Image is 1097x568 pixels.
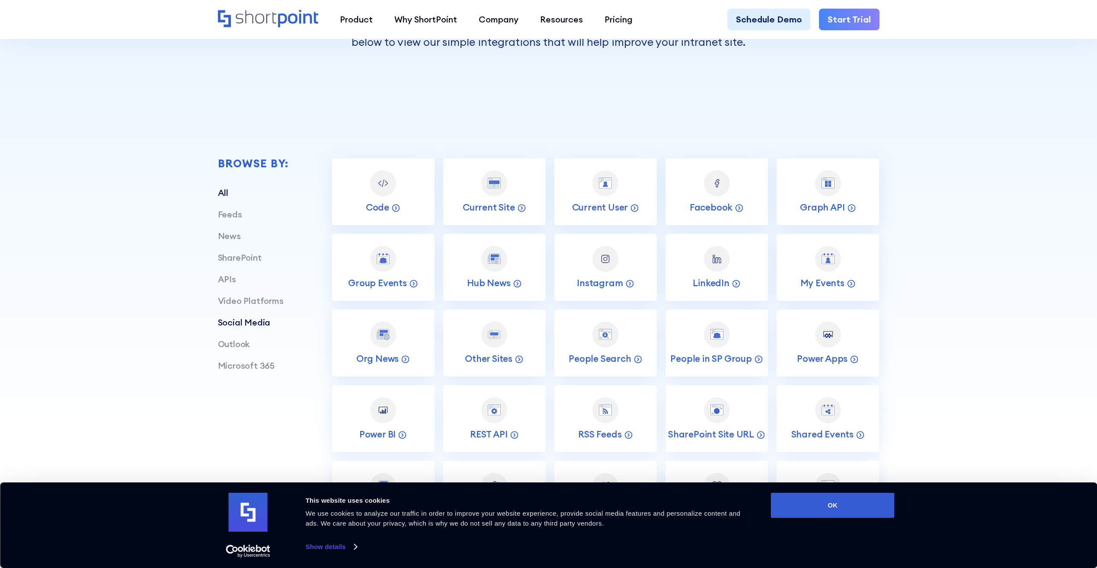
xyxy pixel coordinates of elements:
a: Product [329,9,384,30]
span: We use cookies to analyze our traffic in order to improve your website experience, provide social... [306,510,741,527]
a: Microsoft 365 [218,360,275,371]
img: Site News [377,480,390,491]
a: Viva EngageViva Engage [665,461,768,528]
a: All [218,187,228,198]
div: This website uses cookies [306,495,752,506]
img: Org News [377,329,390,340]
a: Social Media [218,317,271,328]
a: Why ShortPoint [384,9,468,30]
a: Shared EventsShared Events [777,385,879,452]
p: Shared Events [791,428,854,440]
button: OK [771,493,895,518]
img: Teams [488,479,501,492]
img: Viva Engage [710,479,723,492]
img: LinkedIn [710,252,723,265]
p: Code [366,201,389,213]
p: SharePoint Site URL [668,428,754,440]
a: Web Service (XML)Web Service (XML) [777,461,879,528]
div: Resources [540,13,583,26]
div: Product [340,13,373,26]
a: REST APIREST API [443,385,546,452]
a: Vimeo VideoVimeo Video [554,461,657,528]
img: Other Sites [488,330,501,338]
a: Start Trial [819,9,880,30]
p: Current Site [463,201,515,213]
img: Power Apps [822,328,835,341]
a: Show details [306,540,357,553]
img: Web Service (XML) [822,480,835,491]
a: Other SitesOther Sites [443,310,546,377]
p: Org News [356,353,399,364]
a: Pricing [594,9,643,30]
p: REST API [470,428,507,440]
a: Current SiteCurrent Site [443,158,546,225]
a: People SearchPeople Search [554,310,657,377]
a: Graph APIGraph API [777,158,879,225]
p: Power BI [359,428,396,440]
img: Current Site [488,178,501,188]
img: Hub News [488,253,501,264]
a: Schedule Demo [727,9,810,30]
a: Group EventsGroup Events [332,234,435,301]
img: Facebook [710,177,723,190]
a: Video Platforms [218,295,284,306]
img: Shared Events [822,405,835,415]
p: Other Sites [465,353,512,364]
p: RSS Feeds [578,428,621,440]
div: Pricing [604,13,633,26]
a: TeamsTeams [443,461,546,528]
img: RSS Feeds [599,405,612,415]
img: REST API [488,405,501,415]
a: Outlook [218,338,250,349]
img: Vimeo Video [599,479,612,492]
p: Hub News [467,277,510,289]
a: APIs [218,274,236,284]
a: Usercentrics Cookiebot - opens in a new window [210,545,286,558]
img: Code [377,177,390,190]
p: Current User [572,201,628,213]
img: Group Events [377,253,390,264]
img: My Events [822,253,835,264]
div: Company [479,13,518,26]
p: People Search [569,353,631,364]
a: Hub NewsHub News [443,234,546,301]
a: My EventsMy Events [777,234,879,301]
a: SharePoint Site URLSharePoint Site URL [665,385,768,452]
a: CodeCode [332,158,435,225]
img: Graph API [822,178,835,188]
img: SharePoint Site URL [710,405,723,415]
a: Power BIPower BI [332,385,435,452]
p: Graph API [800,201,844,213]
a: RSS FeedsRSS Feeds [554,385,657,452]
img: logo [229,493,268,532]
a: People in SP GroupPeople in SP Group [665,310,768,377]
p: Facebook [690,201,732,213]
a: InstagramInstagram [554,234,657,301]
p: People in SP Group [670,353,752,364]
a: Home [218,10,319,29]
img: Instagram [599,252,612,265]
a: Org NewsOrg News [332,310,435,377]
img: People Search [599,329,612,340]
p: Instagram [577,277,623,289]
a: SharePoint [218,252,262,263]
a: Feeds [218,209,242,220]
a: FacebookFacebook [665,158,768,225]
img: Power BI [377,404,390,417]
a: Resources [529,9,594,30]
a: Power AppsPower Apps [777,310,879,377]
div: Why ShortPoint [394,13,457,26]
a: Site NewsSite News [332,461,435,528]
p: Group Events [348,277,406,289]
p: LinkedIn [693,277,729,289]
div: Browse by: [218,158,289,169]
a: LinkedInLinkedIn [665,234,768,301]
img: Current User [599,178,612,188]
p: My Events [800,277,844,289]
a: Current UserCurrent User [554,158,657,225]
p: Power Apps [797,353,848,364]
a: Company [468,9,529,30]
a: News [218,230,241,241]
img: People in SP Group [710,329,723,340]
